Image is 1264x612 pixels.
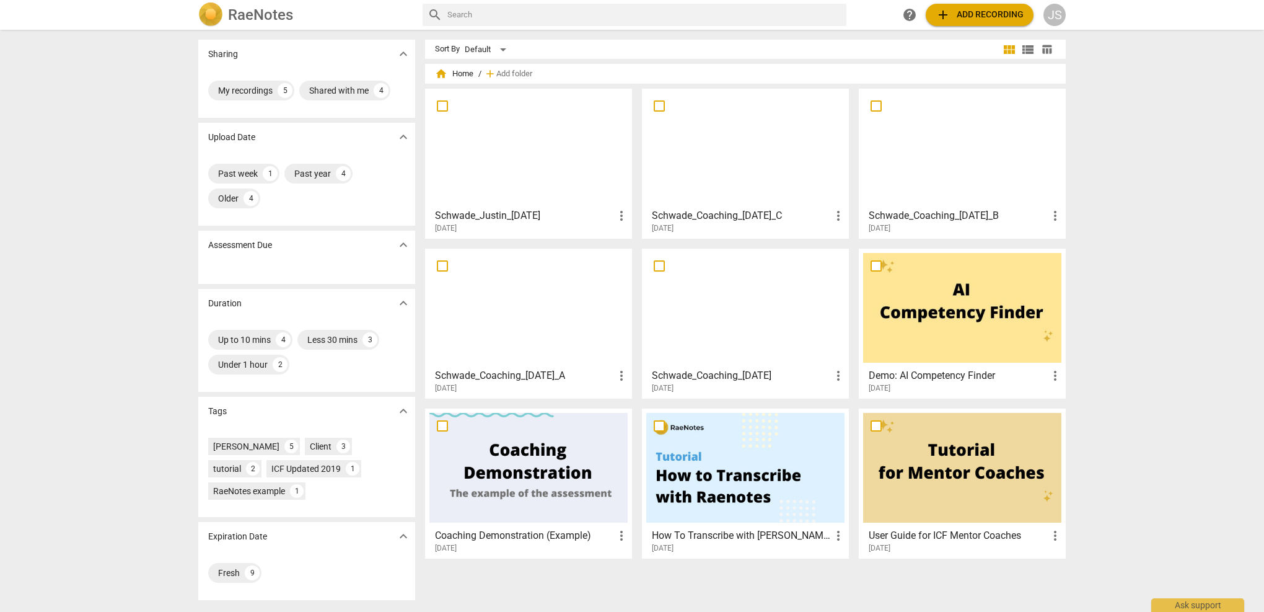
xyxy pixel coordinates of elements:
div: 4 [374,83,388,98]
p: Assessment Due [208,239,272,252]
h2: RaeNotes [228,6,293,24]
a: Schwade_Coaching_[DATE]_A[DATE] [429,253,628,393]
span: [DATE] [435,543,457,554]
h3: Schwade_Coaching_20May2025_A [435,368,614,383]
span: [DATE] [869,383,890,394]
span: table_chart [1041,43,1053,55]
h3: Schwade_Justin_13Aug2025 [435,208,614,223]
a: Coaching Demonstration (Example)[DATE] [429,413,628,553]
a: Schwade_Coaching_[DATE][DATE] [646,253,845,393]
button: Show more [394,236,413,254]
span: expand_more [396,237,411,252]
div: 1 [346,462,359,476]
span: [DATE] [652,383,674,394]
div: ICF Updated 2019 [271,463,341,475]
div: 5 [278,83,292,98]
div: Up to 10 mins [218,334,271,346]
span: [DATE] [435,223,457,234]
span: [DATE] [435,383,457,394]
a: Demo: AI Competency Finder[DATE] [863,253,1061,393]
span: view_list [1020,42,1035,57]
span: / [478,69,481,79]
span: add [936,7,950,22]
p: Duration [208,297,242,310]
h3: Schwade_Coaching_20May2025_C [652,208,831,223]
h3: Demo: AI Competency Finder [869,368,1048,383]
div: [PERSON_NAME] [213,440,279,453]
span: [DATE] [652,543,674,554]
a: How To Transcribe with [PERSON_NAME][DATE] [646,413,845,553]
h3: Coaching Demonstration (Example) [435,528,614,543]
a: Schwade_Justin_[DATE][DATE] [429,93,628,233]
span: more_vert [1048,528,1063,543]
span: expand_more [396,296,411,311]
a: Help [898,4,921,26]
p: Sharing [208,48,238,61]
button: Show more [394,294,413,313]
div: My recordings [218,84,273,97]
div: Past year [294,167,331,180]
button: Table view [1037,40,1056,59]
span: more_vert [1048,208,1063,223]
h3: Schwade_Coaching_20May2025_B [869,208,1048,223]
div: 4 [276,332,291,347]
div: JS [1043,4,1066,26]
input: Search [447,5,841,25]
span: search [428,7,442,22]
a: Schwade_Coaching_[DATE]_C[DATE] [646,93,845,233]
div: Past week [218,167,258,180]
span: Add folder [496,69,532,79]
a: Schwade_Coaching_[DATE]_B[DATE] [863,93,1061,233]
span: [DATE] [652,223,674,234]
div: 9 [245,565,260,580]
div: Ask support [1151,598,1244,612]
span: expand_more [396,47,411,61]
h3: User Guide for ICF Mentor Coaches [869,528,1048,543]
div: tutorial [213,463,241,475]
div: 1 [263,166,278,181]
div: RaeNotes example [213,485,285,497]
span: more_vert [1048,368,1063,383]
span: more_vert [831,368,846,383]
span: add [484,68,496,80]
button: Upload [926,4,1034,26]
div: 5 [284,440,298,453]
h3: How To Transcribe with RaeNotes [652,528,831,543]
span: help [902,7,917,22]
div: Fresh [218,567,240,579]
span: Add recording [936,7,1024,22]
div: 4 [336,166,351,181]
h3: Schwade_Coaching_08May2025 [652,368,831,383]
button: Tile view [1000,40,1019,59]
div: 4 [244,191,258,206]
p: Expiration Date [208,530,267,543]
span: more_vert [831,528,846,543]
div: Default [465,40,511,60]
span: [DATE] [869,543,890,554]
div: 3 [362,332,377,347]
div: Older [218,192,239,205]
div: Shared with me [309,84,369,97]
div: Under 1 hour [218,358,268,371]
span: more_vert [614,528,629,543]
span: home [435,68,447,80]
p: Tags [208,405,227,418]
a: User Guide for ICF Mentor Coaches[DATE] [863,413,1061,553]
button: List view [1019,40,1037,59]
div: 1 [290,484,304,498]
span: expand_more [396,130,411,144]
span: more_vert [831,208,846,223]
div: Client [310,440,331,453]
button: Show more [394,527,413,546]
span: expand_more [396,529,411,544]
div: 3 [336,440,350,453]
span: Home [435,68,473,80]
div: Less 30 mins [307,334,358,346]
span: [DATE] [869,223,890,234]
span: more_vert [614,368,629,383]
div: 2 [273,357,287,372]
div: 2 [246,462,260,476]
img: Logo [198,2,223,27]
p: Upload Date [208,131,255,144]
button: Show more [394,402,413,420]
